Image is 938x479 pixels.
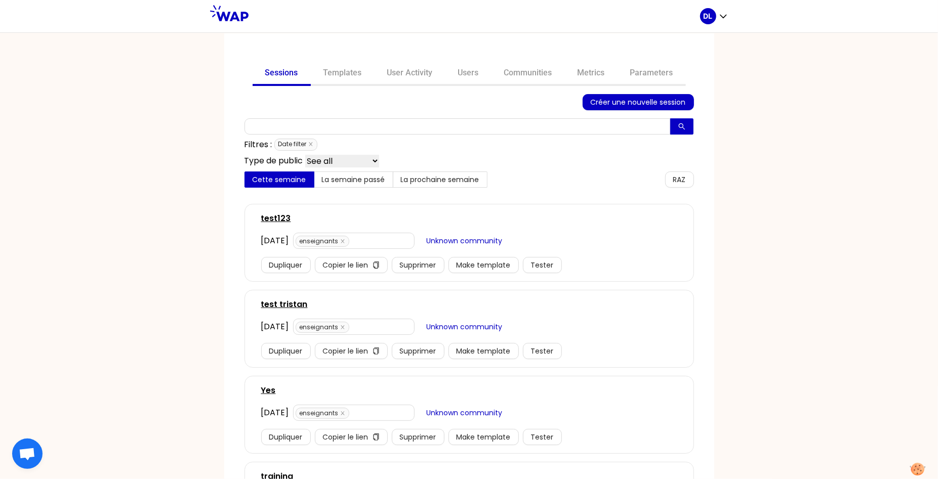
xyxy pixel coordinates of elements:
span: Date filter [274,139,317,151]
span: Supprimer [400,259,436,271]
span: search [678,123,685,131]
span: Dupliquer [269,431,303,443]
button: Make template [448,429,519,445]
a: Communities [492,62,565,86]
button: Dupliquer [261,429,311,445]
button: Dupliquer [261,257,311,273]
span: La semaine passé [322,175,385,185]
div: [DATE] [261,321,289,333]
button: Unknown community [419,319,511,335]
span: Make template [457,259,511,271]
a: Sessions [253,62,311,86]
button: DL [700,8,728,24]
span: Tester [531,259,554,271]
button: Unknown community [419,405,511,421]
button: Supprimer [392,429,444,445]
a: Templates [311,62,375,86]
button: Tester [523,343,562,359]
span: Copier le lien [323,345,369,357]
button: search [670,118,694,135]
span: Unknown community [427,321,503,332]
span: Cette semaine [253,175,306,185]
a: Parameters [618,62,686,86]
span: Tester [531,345,554,357]
button: Supprimer [392,257,444,273]
span: Dupliquer [269,259,303,271]
span: Make template [457,431,511,443]
div: [DATE] [261,407,289,419]
button: RAZ [665,171,694,188]
span: Dupliquer [269,345,303,357]
span: Unknown community [427,407,503,418]
span: La prochaine semaine [401,175,479,185]
span: copy [373,433,380,442]
button: Copier le liencopy [315,257,388,273]
a: Users [445,62,492,86]
span: copy [373,347,380,356]
span: enseignants [296,322,349,333]
p: Filtres : [244,139,272,151]
span: close [340,239,345,244]
a: test tristan [261,298,308,311]
a: User Activity [375,62,445,86]
p: DL [704,11,713,21]
span: enseignants [296,408,349,419]
button: Supprimer [392,343,444,359]
a: test123 [261,212,291,225]
span: close [340,325,345,330]
a: Metrics [565,62,618,86]
button: Make template [448,257,519,273]
span: close [308,142,313,147]
button: Dupliquer [261,343,311,359]
button: Tester [523,429,562,445]
p: Type de public [244,155,303,167]
span: Make template [457,345,511,357]
button: Tester [523,257,562,273]
button: Copier le liencopy [315,429,388,445]
span: close [340,411,345,416]
button: Unknown community [419,233,511,249]
button: Make template [448,343,519,359]
button: Créer une nouvelle session [583,94,694,110]
span: Supprimer [400,431,436,443]
span: enseignants [296,236,349,247]
span: Unknown community [427,235,503,246]
span: Tester [531,431,554,443]
a: Yes [261,384,276,397]
button: Copier le liencopy [315,343,388,359]
span: RAZ [673,174,686,185]
span: Supprimer [400,345,436,357]
span: Créer une nouvelle session [591,97,686,108]
span: copy [373,262,380,270]
span: Copier le lien [323,431,369,443]
span: Copier le lien [323,259,369,271]
div: Ouvrir le chat [12,439,43,469]
div: [DATE] [261,235,289,247]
